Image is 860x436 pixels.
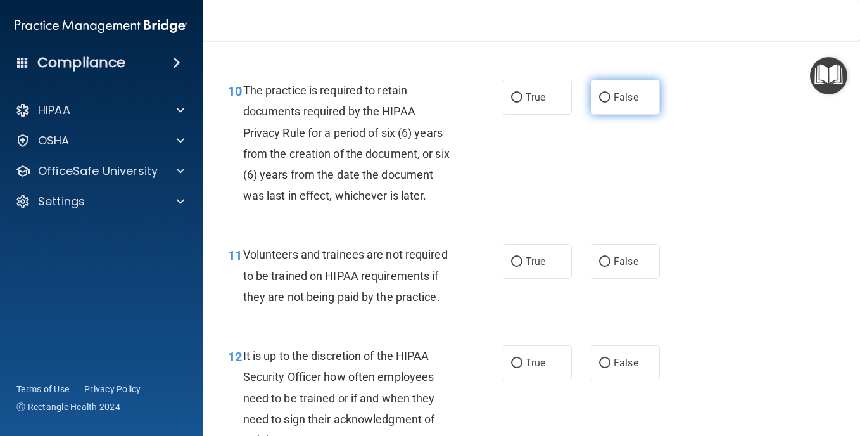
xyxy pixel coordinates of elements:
[15,13,187,39] img: PMB logo
[243,84,450,202] span: The practice is required to retain documents required by the HIPAA Privacy Rule for a period of s...
[526,357,545,369] span: True
[15,163,184,179] a: OfficeSafe University
[38,133,70,148] p: OSHA
[16,383,69,395] a: Terms of Use
[810,57,847,94] button: Open Resource Center
[38,163,158,179] p: OfficeSafe University
[614,91,638,103] span: False
[228,248,242,263] span: 11
[526,91,545,103] span: True
[599,257,610,267] input: False
[511,359,522,368] input: True
[641,346,845,397] iframe: Drift Widget Chat Controller
[15,103,184,118] a: HIPAA
[599,359,610,368] input: False
[511,257,522,267] input: True
[15,194,184,209] a: Settings
[511,93,522,103] input: True
[243,248,448,303] span: Volunteers and trainees are not required to be trained on HIPAA requirements if they are not bein...
[614,357,638,369] span: False
[614,255,638,267] span: False
[228,349,242,364] span: 12
[599,93,610,103] input: False
[38,194,85,209] p: Settings
[526,255,545,267] span: True
[228,84,242,99] span: 10
[38,103,70,118] p: HIPAA
[16,401,120,413] span: Ⓒ Rectangle Health 2024
[15,133,184,148] a: OSHA
[84,383,141,395] a: Privacy Policy
[37,54,125,72] h4: Compliance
